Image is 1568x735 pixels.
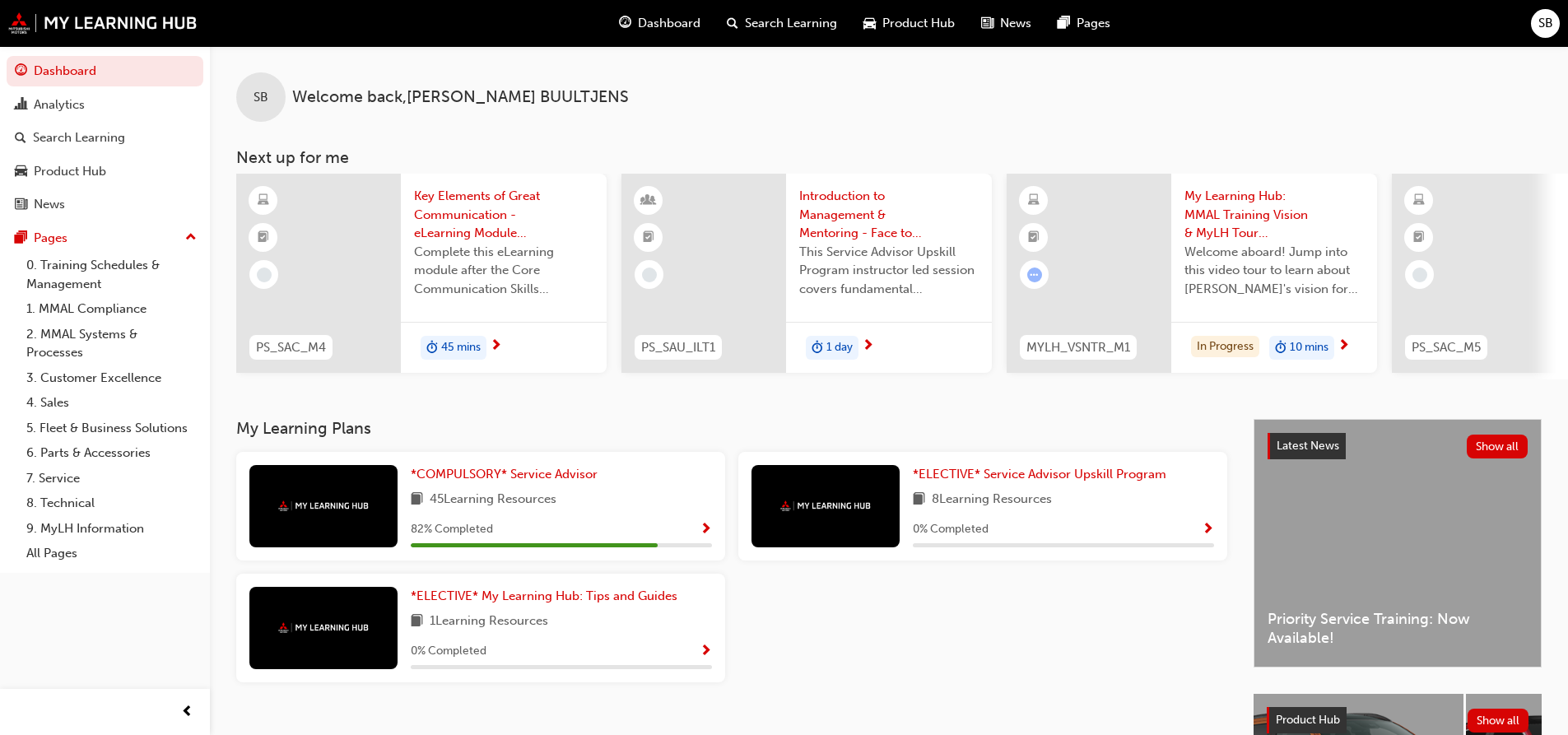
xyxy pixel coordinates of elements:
[20,365,203,391] a: 3. Customer Excellence
[257,267,272,282] span: learningRecordVerb_NONE-icon
[700,523,712,537] span: Show Progress
[1413,190,1425,212] span: learningResourceType_ELEARNING-icon
[1267,707,1528,733] a: Product HubShow all
[15,198,27,212] span: news-icon
[210,148,1568,167] h3: Next up for me
[33,128,125,147] div: Search Learning
[7,90,203,120] a: Analytics
[1468,709,1529,733] button: Show all
[7,223,203,254] button: Pages
[1538,14,1553,33] span: SB
[20,491,203,516] a: 8. Technical
[236,174,607,373] a: PS_SAC_M4Key Elements of Great Communication - eLearning Module (Service Advisor Core Program)Com...
[643,227,654,249] span: booktick-icon
[7,56,203,86] a: Dashboard
[20,296,203,322] a: 1. MMAL Compliance
[414,187,593,243] span: Key Elements of Great Communication - eLearning Module (Service Advisor Core Program)
[430,612,548,632] span: 1 Learning Resources
[727,13,738,34] span: search-icon
[490,339,502,354] span: next-icon
[700,644,712,659] span: Show Progress
[278,622,369,633] img: mmal
[411,465,604,484] a: *COMPULSORY* Service Advisor
[1202,519,1214,540] button: Show Progress
[7,156,203,187] a: Product Hub
[913,520,989,539] span: 0 % Completed
[621,174,992,373] a: PS_SAU_ILT1Introduction to Management & Mentoring - Face to Face Instructor Led Training (Service...
[34,195,65,214] div: News
[411,490,423,510] span: book-icon
[20,516,203,542] a: 9. MyLH Information
[34,229,67,248] div: Pages
[20,541,203,566] a: All Pages
[254,88,268,107] span: SB
[981,13,993,34] span: news-icon
[411,587,684,606] a: *ELECTIVE* My Learning Hub: Tips and Guides
[826,338,853,357] span: 1 day
[913,465,1173,484] a: *ELECTIVE* Service Advisor Upskill Program
[258,227,269,249] span: booktick-icon
[619,13,631,34] span: guage-icon
[606,7,714,40] a: guage-iconDashboard
[1254,419,1542,668] a: Latest NewsShow allPriority Service Training: Now Available!
[411,642,486,661] span: 0 % Completed
[1028,227,1040,249] span: booktick-icon
[862,339,874,354] span: next-icon
[15,231,27,246] span: pages-icon
[1027,267,1042,282] span: learningRecordVerb_ATTEMPT-icon
[34,162,106,181] div: Product Hub
[932,490,1052,510] span: 8 Learning Resources
[7,53,203,223] button: DashboardAnalyticsSearch LearningProduct HubNews
[1338,339,1350,354] span: next-icon
[641,338,715,357] span: PS_SAU_ILT1
[7,123,203,153] a: Search Learning
[1007,174,1377,373] a: MYLH_VSNTR_M1My Learning Hub: MMAL Training Vision & MyLH Tour (Elective)Welcome aboard! Jump int...
[236,419,1227,438] h3: My Learning Plans
[15,64,27,79] span: guage-icon
[181,702,193,723] span: prev-icon
[968,7,1045,40] a: news-iconNews
[1202,523,1214,537] span: Show Progress
[430,490,556,510] span: 45 Learning Resources
[20,466,203,491] a: 7. Service
[20,440,203,466] a: 6. Parts & Accessories
[185,227,197,249] span: up-icon
[7,189,203,220] a: News
[863,13,876,34] span: car-icon
[643,190,654,212] span: learningResourceType_INSTRUCTOR_LED-icon
[1028,190,1040,212] span: learningResourceType_ELEARNING-icon
[913,467,1166,481] span: *ELECTIVE* Service Advisor Upskill Program
[1045,7,1124,40] a: pages-iconPages
[426,337,438,359] span: duration-icon
[638,14,700,33] span: Dashboard
[15,131,26,146] span: search-icon
[700,519,712,540] button: Show Progress
[913,490,925,510] span: book-icon
[441,338,481,357] span: 45 mins
[1077,14,1110,33] span: Pages
[15,98,27,113] span: chart-icon
[1184,187,1364,243] span: My Learning Hub: MMAL Training Vision & MyLH Tour (Elective)
[1275,337,1287,359] span: duration-icon
[799,187,979,243] span: Introduction to Management & Mentoring - Face to Face Instructor Led Training (Service Advisor Up...
[278,500,369,511] img: mmal
[1531,9,1560,38] button: SB
[411,588,677,603] span: *ELECTIVE* My Learning Hub: Tips and Guides
[1467,435,1528,458] button: Show all
[411,467,598,481] span: *COMPULSORY* Service Advisor
[15,165,27,179] span: car-icon
[258,190,269,212] span: learningResourceType_ELEARNING-icon
[1268,610,1528,647] span: Priority Service Training: Now Available!
[20,253,203,296] a: 0. Training Schedules & Management
[8,12,198,34] img: mmal
[20,390,203,416] a: 4. Sales
[642,267,657,282] span: learningRecordVerb_NONE-icon
[20,416,203,441] a: 5. Fleet & Business Solutions
[1268,433,1528,459] a: Latest NewsShow all
[812,337,823,359] span: duration-icon
[745,14,837,33] span: Search Learning
[411,612,423,632] span: book-icon
[20,322,203,365] a: 2. MMAL Systems & Processes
